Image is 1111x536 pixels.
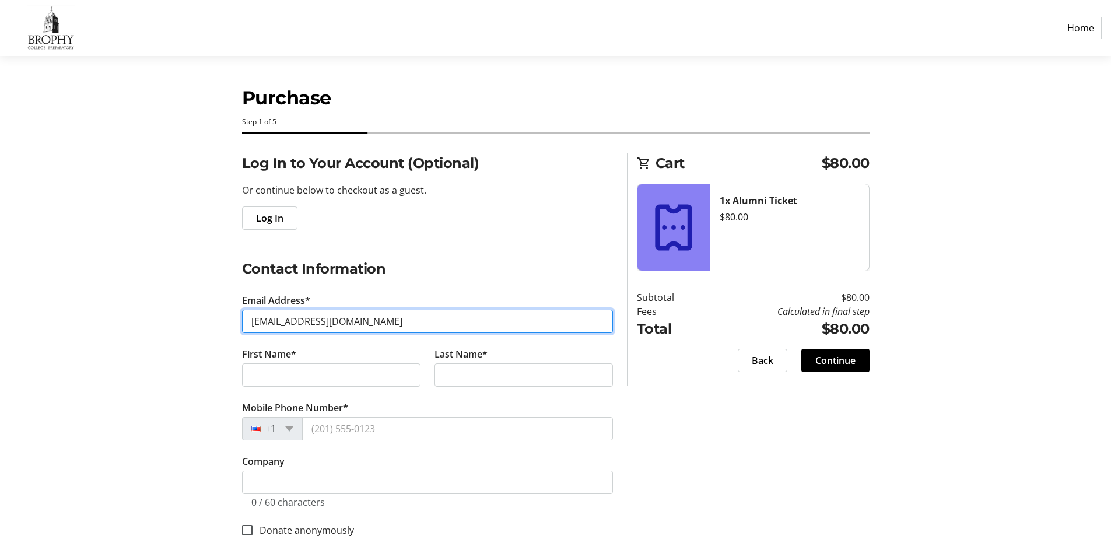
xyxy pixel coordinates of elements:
[637,304,704,318] td: Fees
[720,210,860,224] div: $80.00
[256,211,283,225] span: Log In
[704,304,870,318] td: Calculated in final step
[242,153,613,174] h2: Log In to Your Account (Optional)
[242,117,870,127] div: Step 1 of 5
[434,347,488,361] label: Last Name*
[656,153,822,174] span: Cart
[242,293,310,307] label: Email Address*
[738,349,787,372] button: Back
[822,153,870,174] span: $80.00
[242,401,348,415] label: Mobile Phone Number*
[720,194,797,207] strong: 1x Alumni Ticket
[242,84,870,112] h1: Purchase
[637,290,704,304] td: Subtotal
[704,318,870,339] td: $80.00
[242,258,613,279] h2: Contact Information
[637,318,704,339] td: Total
[1060,17,1102,39] a: Home
[752,353,773,367] span: Back
[242,347,296,361] label: First Name*
[251,496,325,509] tr-character-limit: 0 / 60 characters
[302,417,613,440] input: (201) 555-0123
[242,183,613,197] p: Or continue below to checkout as a guest.
[9,5,92,51] img: Brophy College Preparatory 's Logo
[242,206,297,230] button: Log In
[704,290,870,304] td: $80.00
[815,353,856,367] span: Continue
[242,454,285,468] label: Company
[801,349,870,372] button: Continue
